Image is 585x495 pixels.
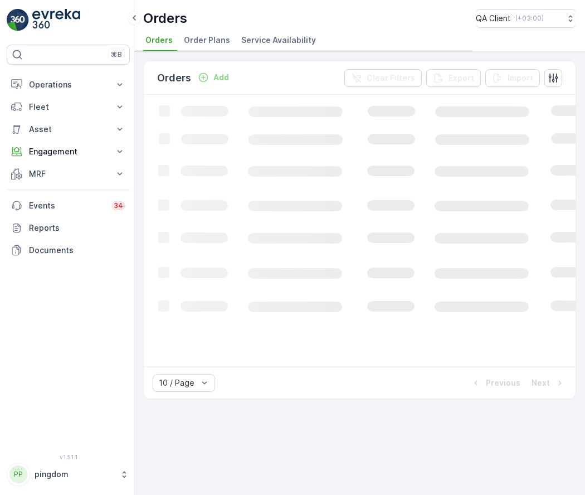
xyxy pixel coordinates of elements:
span: Orders [145,35,173,46]
p: Operations [29,79,108,90]
p: Events [29,200,105,211]
p: Fleet [29,101,108,113]
p: Asset [29,124,108,135]
img: logo [7,9,29,31]
button: Next [530,376,567,390]
button: Previous [469,376,521,390]
p: ( +03:00 ) [515,14,544,23]
button: PPpingdom [7,463,130,486]
a: Reports [7,217,130,239]
p: Add [213,72,229,83]
span: v 1.51.1 [7,454,130,460]
button: Clear Filters [344,69,422,87]
button: MRF [7,163,130,185]
div: PP [9,465,27,483]
span: Order Plans [184,35,230,46]
img: logo_light-DOdMpM7g.png [32,9,80,31]
button: Operations [7,74,130,96]
p: 34 [114,201,123,210]
p: Next [532,377,550,389]
button: Import [485,69,540,87]
p: QA Client [476,13,511,24]
p: MRF [29,168,108,179]
p: Import [508,72,533,84]
button: Add [193,71,233,84]
button: Fleet [7,96,130,118]
button: Asset [7,118,130,140]
a: Documents [7,239,130,261]
button: Engagement [7,140,130,163]
p: Export [448,72,474,84]
p: Reports [29,222,125,234]
p: pingdom [35,469,114,480]
p: ⌘B [111,50,122,59]
p: Documents [29,245,125,256]
p: Orders [157,70,191,86]
a: Events34 [7,195,130,217]
button: QA Client(+03:00) [476,9,576,28]
span: Service Availability [241,35,316,46]
button: Export [426,69,481,87]
p: Clear Filters [367,72,415,84]
p: Orders [143,9,187,27]
p: Previous [486,377,520,389]
p: Engagement [29,146,108,157]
